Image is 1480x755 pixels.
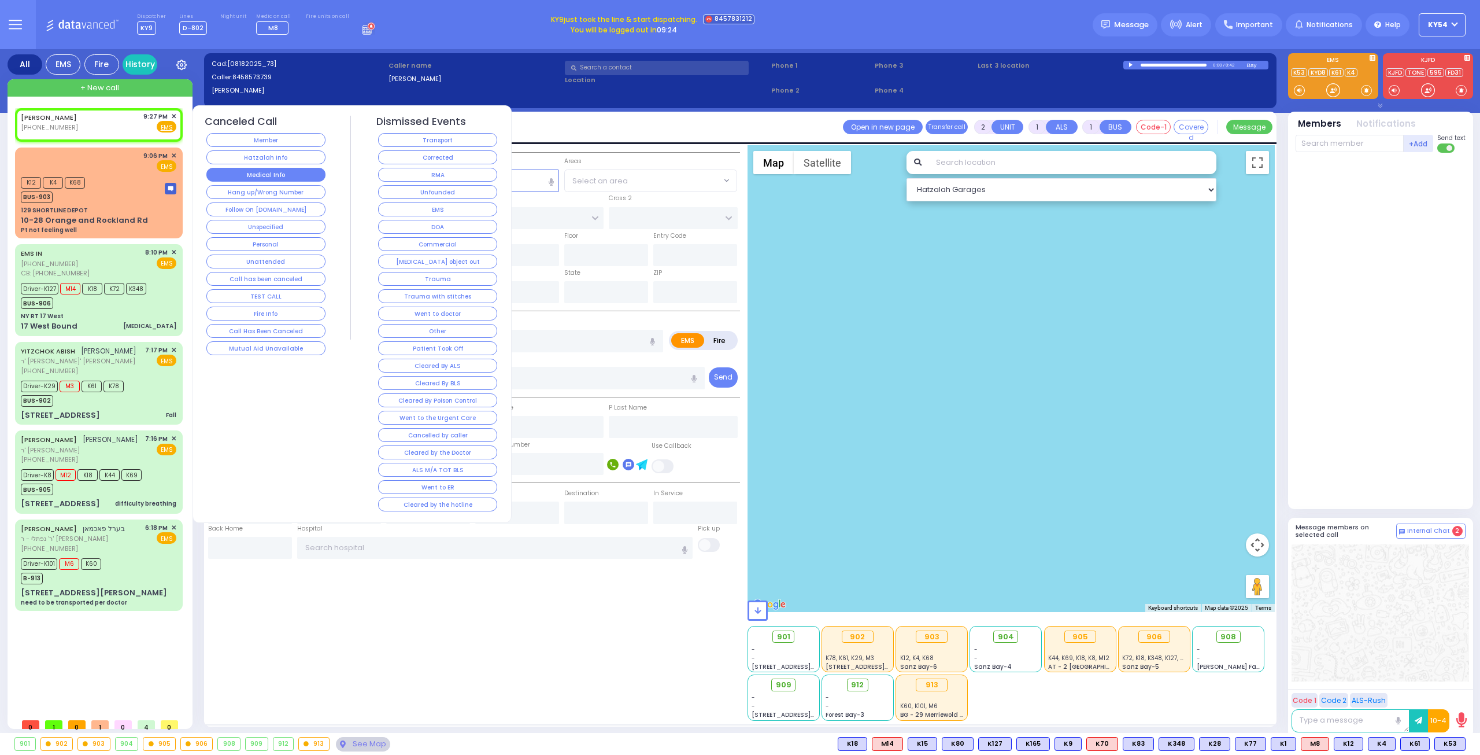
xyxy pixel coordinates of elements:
input: Search a contact [565,61,749,75]
span: EMS [157,355,176,366]
button: Call has been canceled [206,272,325,286]
div: 908 [218,738,240,750]
label: Areas [564,157,582,166]
label: Medic on call [256,13,293,20]
input: Search hospital [297,537,693,559]
span: KY9 [551,14,564,24]
span: EMS [157,444,176,455]
span: K72, K18, K348, K127, M14 [1122,654,1190,662]
button: Medical Info [206,168,325,182]
img: comment-alt.png [1399,529,1405,535]
span: 2 [1452,526,1463,536]
div: BLS [978,737,1012,751]
span: K18 [82,283,102,294]
div: 902 [41,738,73,750]
input: Search member [1296,135,1404,152]
div: / [1223,58,1225,72]
div: K165 [1016,737,1050,751]
span: Internal Chat [1407,527,1450,535]
span: [PHONE_NUMBER] [21,455,78,464]
label: P Last Name [609,403,647,413]
span: - [826,693,829,702]
label: Turn off text [1437,142,1456,154]
img: message.svg [1101,20,1110,29]
span: M12 [55,469,76,481]
button: Hang up/Wrong Number [206,185,325,199]
span: - [1197,654,1200,662]
span: [PHONE_NUMBER] [21,544,78,553]
button: [MEDICAL_DATA] object out [378,255,497,268]
label: Entry Code [653,231,686,241]
a: FD31 [1445,68,1463,77]
span: 901 [777,631,790,643]
span: 0 [161,720,178,729]
label: Back Home [208,524,243,533]
div: Fire [84,54,119,75]
span: K4 [43,177,63,189]
div: K15 [908,737,937,751]
div: K80 [942,737,974,751]
span: Phone 2 [771,86,871,95]
button: Code-1 [1136,120,1171,134]
span: 7:16 PM [145,434,168,443]
span: 6:18 PM [145,524,168,532]
span: 908 [1220,631,1236,643]
span: Driver-K8 [21,469,54,481]
span: + New call [80,82,119,94]
div: BLS [1334,737,1363,751]
button: Unspecified [206,220,325,234]
div: BLS [1271,737,1296,751]
div: All [8,54,42,75]
span: Send text [1437,134,1466,142]
div: need to be transported per doctor [21,598,127,607]
button: Members [1298,117,1341,131]
button: ALS [1046,120,1078,134]
a: [PERSON_NAME] [21,435,77,444]
div: difficulty breathing [115,499,176,508]
div: K1 [1271,737,1296,751]
span: 912 [851,679,864,691]
span: Phone 1 [771,61,871,71]
div: BLS [942,737,974,751]
button: Unattended [206,255,325,268]
span: ✕ [171,434,176,444]
div: 912 [273,738,294,750]
a: 595 [1427,68,1444,77]
label: Night unit [220,13,246,20]
button: Personal [206,237,325,251]
a: [PERSON_NAME] [21,524,77,533]
div: M14 [872,737,903,751]
a: [PERSON_NAME] [21,113,77,122]
span: 0 [114,720,132,729]
button: Call Has Been Canceled [206,324,325,338]
span: 8458573739 [232,72,272,82]
button: 10-4 [1428,709,1449,732]
div: 17 West Bound [21,321,77,332]
img: message-box.svg [165,183,176,194]
label: EMS [1288,57,1378,65]
span: [PHONE_NUMBER] [21,123,78,132]
span: K12 [21,177,41,189]
button: Trauma with stitches [378,289,497,303]
span: EMS [157,532,176,544]
img: Google [750,597,789,612]
div: K70 [1086,737,1118,751]
button: Code 2 [1319,693,1348,708]
a: 8457831212 [703,14,754,24]
button: Cancelled by caller [378,428,497,442]
span: - [826,702,829,710]
span: EMS [157,257,176,269]
a: K53 [1291,68,1307,77]
label: Dispatcher [137,13,166,20]
label: Destination [564,489,599,498]
u: EMS [161,123,173,132]
button: Follow On [DOMAIN_NAME] [206,202,325,216]
button: Code 1 [1292,693,1318,708]
span: 9:27 PM [143,112,168,121]
span: 909 [776,679,791,691]
label: [PERSON_NAME] [388,74,561,84]
span: BG - 29 Merriewold S. [900,710,965,719]
span: K44, K69, K18, K8, M12 [1048,654,1109,662]
span: ר' [PERSON_NAME]' [PERSON_NAME] [21,356,136,366]
span: Driver-K127 [21,283,58,294]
